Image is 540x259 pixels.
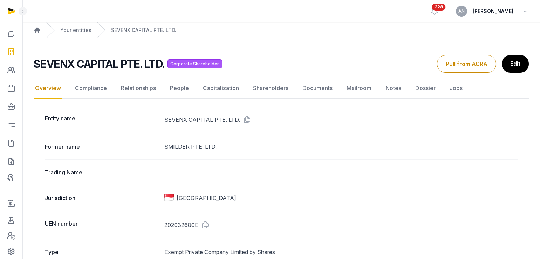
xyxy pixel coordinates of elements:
[164,142,518,151] dd: SMILDER PTE. LTD.
[345,78,373,99] a: Mailroom
[252,78,290,99] a: Shareholders
[34,78,62,99] a: Overview
[74,78,108,99] a: Compliance
[301,78,334,99] a: Documents
[34,78,529,99] nav: Tabs
[458,9,465,13] span: AN
[164,248,518,256] dd: Exempt Private Company Limited by Shares
[201,78,240,99] a: Capitalization
[164,114,518,125] dd: SEVENX CAPITAL PTE. LTD.
[164,219,518,231] dd: 202032680E
[34,58,164,70] h2: SEVENX CAPITAL PTE. LTD.
[432,4,446,11] span: 328
[502,55,529,73] a: Edit
[414,78,437,99] a: Dossier
[111,27,176,34] a: SEVENX CAPITAL PTE. LTD.
[22,22,540,38] nav: Breadcrumb
[45,168,159,177] dt: Trading Name
[437,55,496,73] button: Pull from ACRA
[60,27,91,34] a: Your entities
[177,194,236,202] span: [GEOGRAPHIC_DATA]
[45,248,159,256] dt: Type
[45,194,159,202] dt: Jurisdiction
[473,7,513,15] span: [PERSON_NAME]
[45,219,159,231] dt: UEN number
[167,59,222,68] span: Corporate Shareholder
[119,78,157,99] a: Relationships
[448,78,464,99] a: Jobs
[45,142,159,151] dt: Former name
[384,78,403,99] a: Notes
[456,6,467,17] button: AN
[169,78,190,99] a: People
[45,114,159,125] dt: Entity name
